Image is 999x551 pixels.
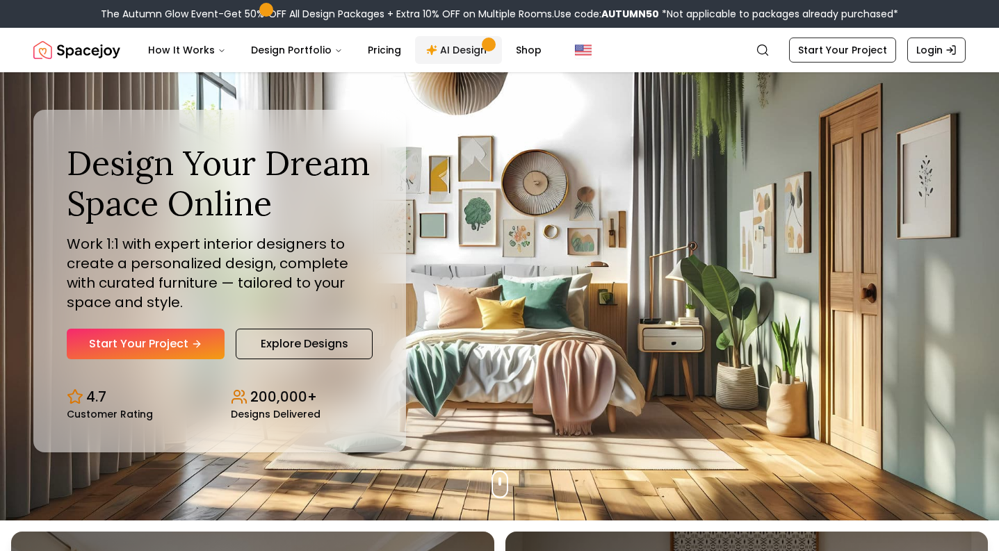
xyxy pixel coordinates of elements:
[231,409,320,419] small: Designs Delivered
[659,7,898,21] span: *Not applicable to packages already purchased*
[137,36,553,64] nav: Main
[236,329,373,359] a: Explore Designs
[67,376,373,419] div: Design stats
[250,387,317,406] p: 200,000+
[101,7,898,21] div: The Autumn Glow Event-Get 50% OFF All Design Packages + Extra 10% OFF on Multiple Rooms.
[67,143,373,223] h1: Design Your Dream Space Online
[137,36,237,64] button: How It Works
[33,36,120,64] img: Spacejoy Logo
[554,7,659,21] span: Use code:
[789,38,896,63] a: Start Your Project
[67,409,153,419] small: Customer Rating
[67,234,373,312] p: Work 1:1 with expert interior designers to create a personalized design, complete with curated fu...
[33,28,966,72] nav: Global
[907,38,966,63] a: Login
[86,387,106,406] p: 4.7
[575,42,592,58] img: United States
[601,7,659,21] b: AUTUMN50
[67,329,225,359] a: Start Your Project
[505,36,553,64] a: Shop
[33,36,120,64] a: Spacejoy
[357,36,412,64] a: Pricing
[240,36,354,64] button: Design Portfolio
[415,36,502,64] a: AI Design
